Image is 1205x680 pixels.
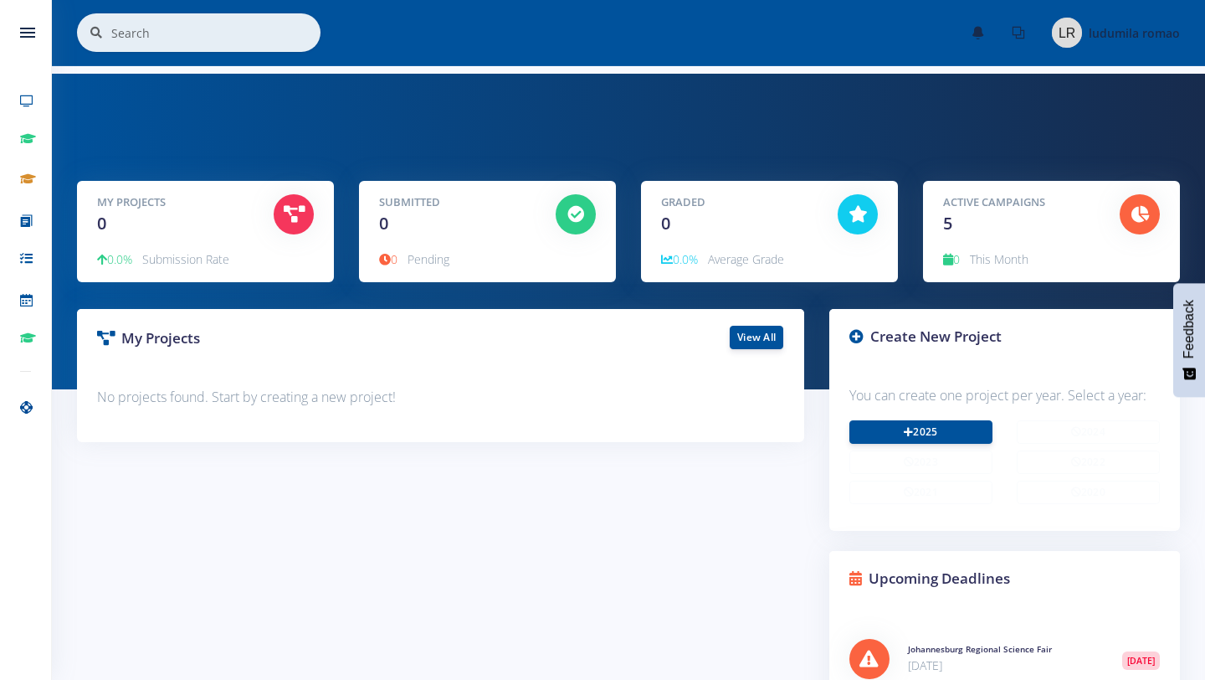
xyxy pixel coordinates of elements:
[661,194,813,211] h5: Graded
[1038,14,1180,51] a: Image placeholder ludumila romao
[708,251,784,267] span: Average Grade
[1122,652,1160,670] span: [DATE]
[97,194,249,211] h5: My Projects
[661,212,670,234] span: 0
[1089,25,1180,41] span: ludumila romao
[908,656,1097,676] p: [DATE]
[142,251,229,267] span: Submission Rate
[849,481,992,504] button: 2021
[661,251,698,267] span: 0.0%
[97,212,106,234] span: 0
[943,194,1095,211] h5: Active Campaigns
[849,451,992,474] button: 2023
[379,194,531,211] h5: Submitted
[111,13,320,52] input: Search
[849,384,1160,407] p: You can create one project per year. Select a year:
[849,568,1160,590] h3: Upcoming Deadlines
[943,251,960,267] span: 0
[1017,481,1160,504] button: 2020
[730,326,783,349] a: View All
[943,212,952,234] span: 5
[908,643,1097,656] h6: Johannesburg Regional Science Fair
[849,420,992,444] a: 2025
[97,327,428,349] h3: My Projects
[97,386,784,409] p: No projects found. Start by creating a new project!
[379,251,397,267] span: 0
[97,251,132,267] span: 0.0%
[1017,420,1160,444] button: 2024
[849,326,1160,348] h3: Create New Project
[379,212,388,234] span: 0
[1052,18,1082,48] img: Image placeholder
[1182,300,1197,358] span: Feedback
[970,251,1028,267] span: This Month
[1173,283,1205,397] button: Feedback - Show survey
[1017,451,1160,474] button: 2022
[408,251,449,267] span: Pending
